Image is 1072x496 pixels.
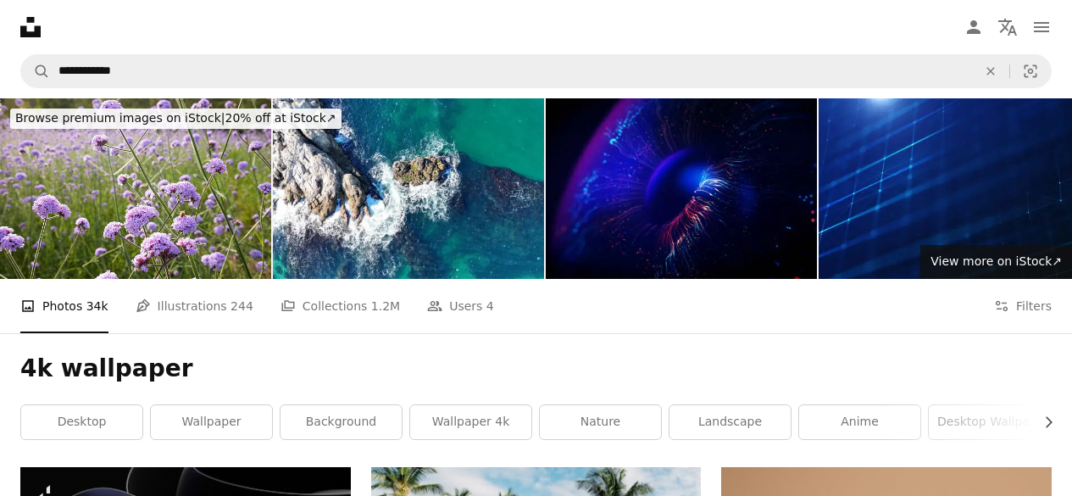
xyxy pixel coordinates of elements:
[410,405,531,439] a: wallpaper 4k
[20,17,41,37] a: Home — Unsplash
[799,405,920,439] a: anime
[273,98,544,279] img: Where Sea Meets Stone: Aerial Shots of Waves Crashing with Power and Grace
[920,245,1072,279] a: View more on iStock↗
[929,405,1050,439] a: desktop wallpaper
[972,55,1009,87] button: Clear
[1010,55,1051,87] button: Visual search
[371,297,400,315] span: 1.2M
[994,279,1052,333] button: Filters
[15,111,225,125] span: Browse premium images on iStock |
[151,405,272,439] a: wallpaper
[231,297,253,315] span: 244
[957,10,991,44] a: Log in / Sign up
[15,111,336,125] span: 20% off at iStock ↗
[20,54,1052,88] form: Find visuals sitewide
[546,98,817,279] img: Digital Eye Wave Lines Stock Background
[930,254,1062,268] span: View more on iStock ↗
[280,279,400,333] a: Collections 1.2M
[21,55,50,87] button: Search Unsplash
[136,279,253,333] a: Illustrations 244
[486,297,494,315] span: 4
[669,405,791,439] a: landscape
[20,354,1052,384] h1: 4k wallpaper
[280,405,402,439] a: background
[427,279,494,333] a: Users 4
[21,405,142,439] a: desktop
[991,10,1025,44] button: Language
[1033,405,1052,439] button: scroll list to the right
[540,405,661,439] a: nature
[1025,10,1058,44] button: Menu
